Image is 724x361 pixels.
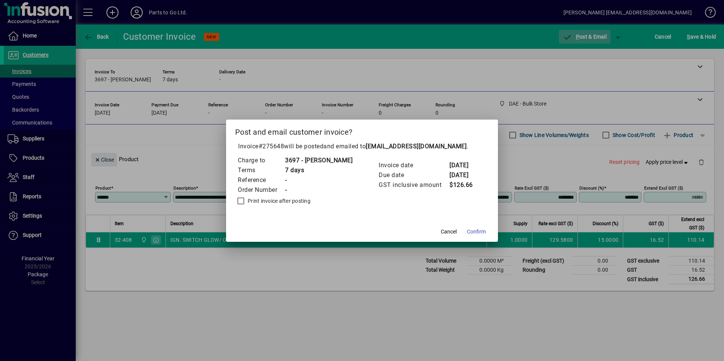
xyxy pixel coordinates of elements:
td: Due date [378,170,449,180]
td: $126.66 [449,180,479,190]
td: Invoice date [378,160,449,170]
td: - [285,185,353,195]
td: Order Number [237,185,285,195]
span: Confirm [467,228,486,236]
span: and emailed to [323,143,467,150]
button: Cancel [437,225,461,239]
td: 3697 - [PERSON_NAME] [285,156,353,165]
h2: Post and email customer invoice? [226,120,498,142]
td: 7 days [285,165,353,175]
td: GST inclusive amount [378,180,449,190]
label: Print invoice after posting [246,197,311,205]
td: [DATE] [449,160,479,170]
span: #275648 [259,143,284,150]
td: Charge to [237,156,285,165]
button: Confirm [464,225,489,239]
b: [EMAIL_ADDRESS][DOMAIN_NAME] [366,143,467,150]
td: Terms [237,165,285,175]
td: Reference [237,175,285,185]
td: - [285,175,353,185]
span: Cancel [441,228,457,236]
td: [DATE] [449,170,479,180]
p: Invoice will be posted . [235,142,489,151]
